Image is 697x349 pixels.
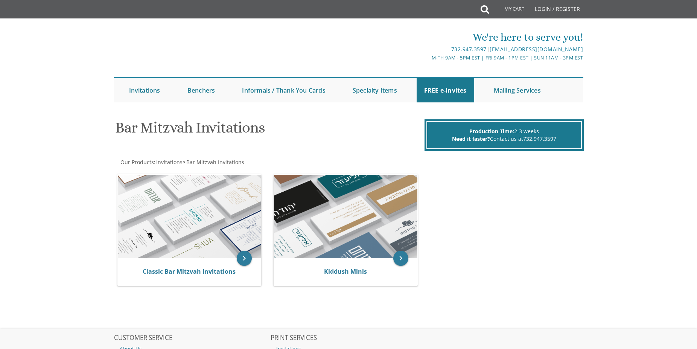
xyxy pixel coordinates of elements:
a: [EMAIL_ADDRESS][DOMAIN_NAME] [490,46,583,53]
span: Invitations [156,158,183,166]
span: Need it faster? [452,135,490,142]
a: Invitations [122,78,168,102]
a: keyboard_arrow_right [237,251,252,266]
span: > [183,158,244,166]
a: Mailing Services [486,78,548,102]
a: Kiddush Minis [324,267,367,276]
a: 732.947.3597 [523,135,556,142]
div: 2-3 weeks Contact us at [426,121,582,149]
div: M-Th 9am - 5pm EST | Fri 9am - 1pm EST | Sun 11am - 3pm EST [271,54,583,62]
h1: Bar Mitzvah Invitations [115,119,422,142]
img: Classic Bar Mitzvah Invitations [118,175,261,258]
img: Kiddush Minis [274,175,417,258]
div: We're here to serve you! [271,30,583,45]
div: | [271,45,583,54]
a: Specialty Items [345,78,405,102]
a: 732.947.3597 [451,46,487,53]
a: Our Products [120,158,154,166]
a: Benchers [180,78,223,102]
a: Bar Mitzvah Invitations [186,158,244,166]
span: Production Time: [469,128,514,135]
a: My Cart [488,1,530,20]
h2: CUSTOMER SERVICE [114,334,270,342]
a: Classic Bar Mitzvah Invitations [143,267,236,276]
a: Invitations [155,158,183,166]
a: Informals / Thank You Cards [234,78,333,102]
a: keyboard_arrow_right [393,251,408,266]
h2: PRINT SERVICES [271,334,426,342]
a: FREE e-Invites [417,78,474,102]
div: : [114,158,349,166]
